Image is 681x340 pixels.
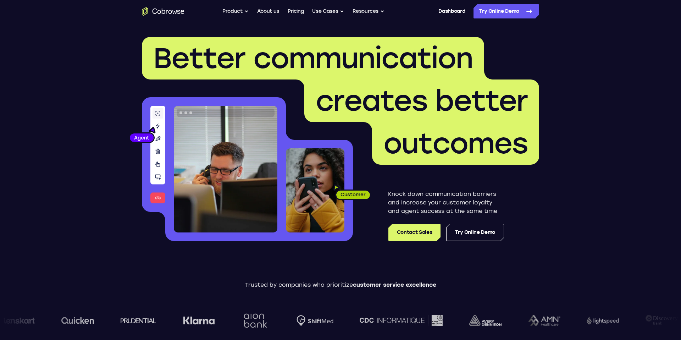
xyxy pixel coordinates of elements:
a: Go to the home page [142,7,184,16]
button: Use Cases [312,4,344,18]
img: AMN Healthcare [528,315,560,326]
span: creates better [316,84,528,118]
img: A customer holding their phone [286,148,344,232]
span: customer service excellence [353,281,436,288]
a: Try Online Demo [446,224,504,241]
img: Shiftmed [297,315,333,326]
a: Pricing [288,4,304,18]
span: Better communication [153,41,473,75]
img: avery-dennison [469,315,502,326]
img: Klarna [183,316,215,325]
button: Resources [353,4,384,18]
img: prudential [121,318,156,323]
a: Try Online Demo [474,4,539,18]
img: CDC Informatique [360,315,443,326]
p: Knock down communication barriers and increase your customer loyalty and agent success at the sam... [388,190,504,215]
span: outcomes [383,126,528,160]
a: About us [257,4,279,18]
img: A customer support agent talking on the phone [174,106,277,232]
img: Aion Bank [241,306,270,335]
a: Contact Sales [388,224,441,241]
a: Dashboard [438,4,465,18]
button: Product [222,4,249,18]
